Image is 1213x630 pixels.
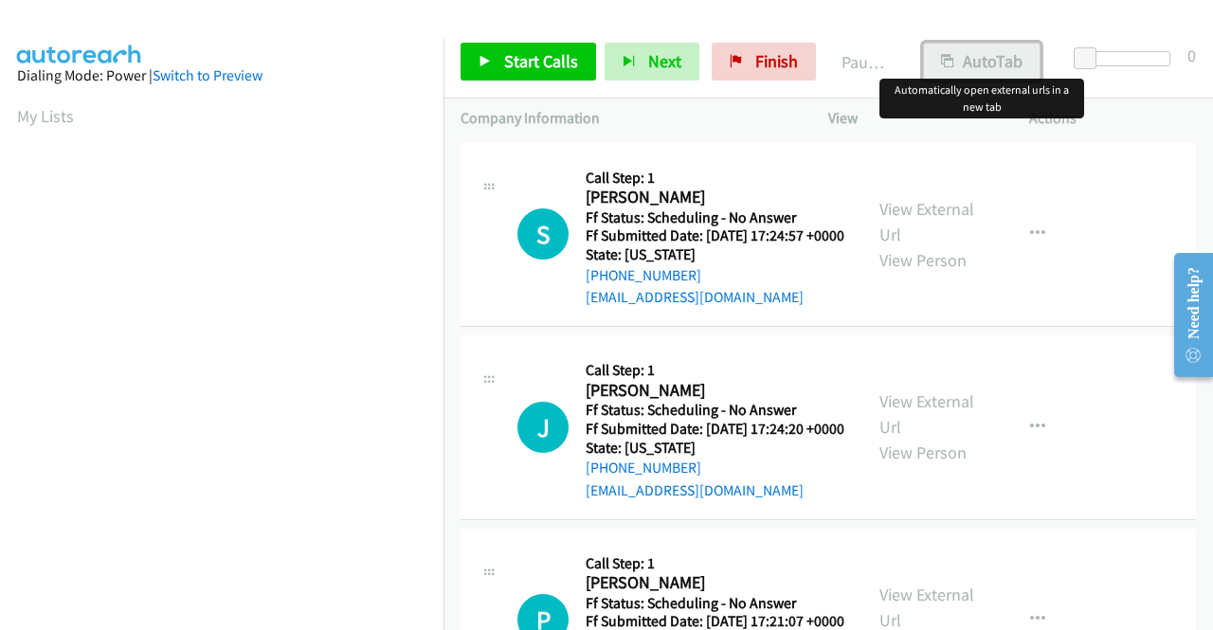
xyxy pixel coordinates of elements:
[1187,43,1196,68] div: 0
[1159,240,1213,390] iframe: Resource Center
[879,441,967,463] a: View Person
[586,401,844,420] h5: Ff Status: Scheduling - No Answer
[153,66,263,84] a: Switch to Preview
[586,439,844,458] h5: State: [US_STATE]
[755,50,798,72] span: Finish
[586,208,844,227] h5: Ff Status: Scheduling - No Answer
[648,50,681,72] span: Next
[586,481,804,499] a: [EMAIL_ADDRESS][DOMAIN_NAME]
[923,43,1041,81] button: AutoTab
[517,208,569,260] h1: S
[504,50,578,72] span: Start Calls
[586,380,839,402] h2: [PERSON_NAME]
[586,226,844,245] h5: Ff Submitted Date: [DATE] 17:24:57 +0000
[712,43,816,81] a: Finish
[605,43,699,81] button: Next
[461,43,596,81] a: Start Calls
[879,79,1084,118] div: Automatically open external urls in a new tab
[842,49,889,75] p: Paused
[517,402,569,453] h1: J
[586,288,804,306] a: [EMAIL_ADDRESS][DOMAIN_NAME]
[879,198,974,245] a: View External Url
[17,64,426,87] div: Dialing Mode: Power |
[586,169,844,188] h5: Call Step: 1
[586,266,701,284] a: [PHONE_NUMBER]
[879,390,974,438] a: View External Url
[879,249,967,271] a: View Person
[586,245,844,264] h5: State: [US_STATE]
[828,107,995,130] p: View
[586,594,844,613] h5: Ff Status: Scheduling - No Answer
[586,554,844,573] h5: Call Step: 1
[461,107,794,130] p: Company Information
[586,420,844,439] h5: Ff Submitted Date: [DATE] 17:24:20 +0000
[586,361,844,380] h5: Call Step: 1
[517,402,569,453] div: The call is yet to be attempted
[17,105,74,127] a: My Lists
[586,572,839,594] h2: [PERSON_NAME]
[586,459,701,477] a: [PHONE_NUMBER]
[1029,107,1196,130] p: Actions
[586,187,839,208] h2: [PERSON_NAME]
